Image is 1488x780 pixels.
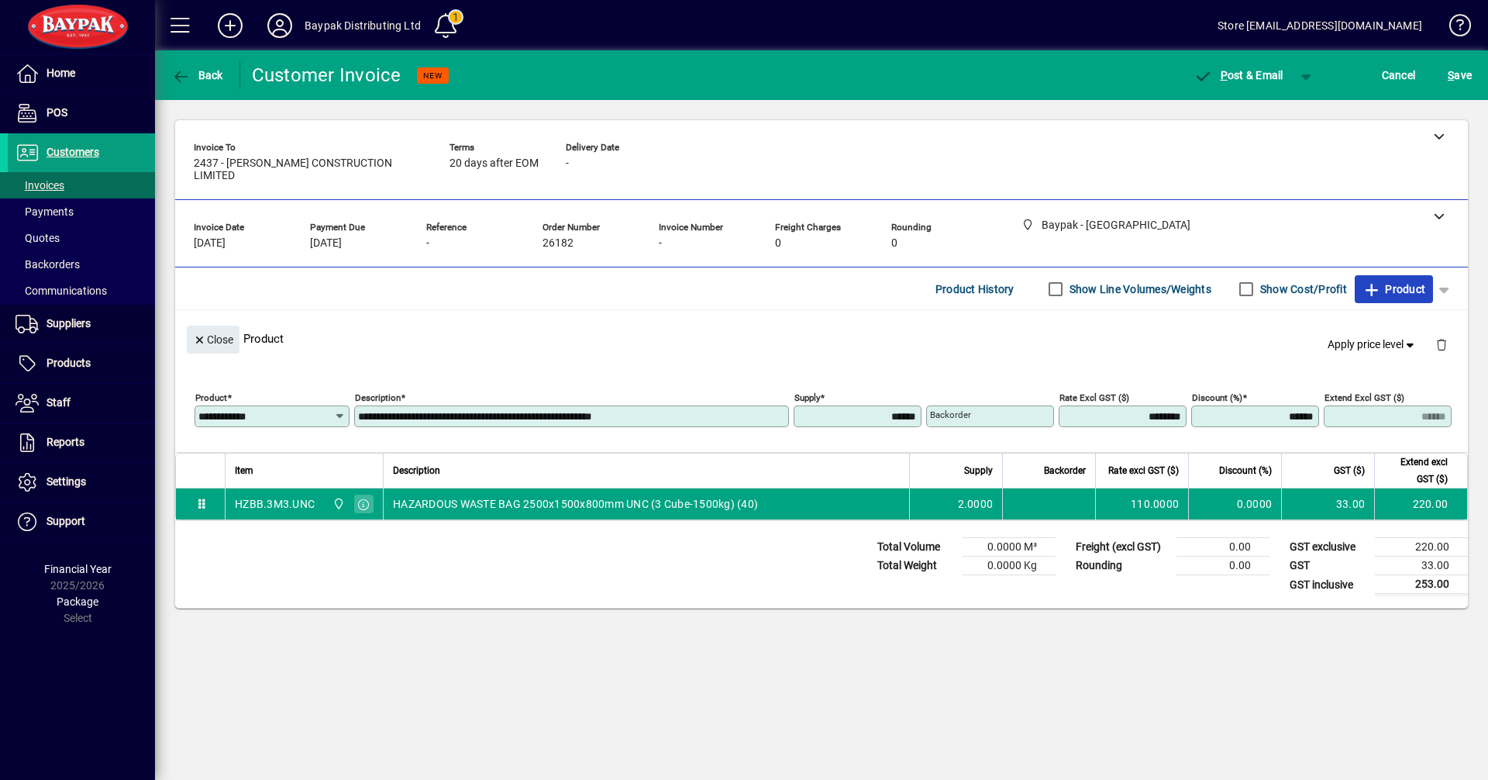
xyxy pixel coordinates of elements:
a: Backorders [8,251,155,278]
div: HZBB.3M3.UNC [235,496,315,512]
span: Home [46,67,75,79]
td: GST exclusive [1282,538,1375,557]
td: Total Volume [870,538,963,557]
button: Back [167,61,227,89]
app-page-header-button: Delete [1423,337,1460,351]
a: Knowledge Base [1438,3,1469,53]
span: Backorder [1044,462,1086,479]
span: Backorders [15,258,80,271]
mat-label: Description [355,392,401,403]
span: Reports [46,436,84,448]
span: [DATE] [194,237,226,250]
span: - [426,237,429,250]
a: Home [8,54,155,93]
button: Product [1355,275,1433,303]
mat-label: Product [195,392,227,403]
td: 0.0000 [1188,488,1281,519]
span: Back [171,69,223,81]
span: Settings [46,475,86,488]
span: P [1221,69,1228,81]
span: Package [57,595,98,608]
mat-label: Backorder [930,409,971,420]
span: 0 [775,237,781,250]
span: Staff [46,396,71,409]
span: NEW [423,71,443,81]
span: Product [1362,277,1425,302]
mat-label: Rate excl GST ($) [1059,392,1129,403]
a: Support [8,502,155,541]
label: Show Line Volumes/Weights [1066,281,1211,297]
span: Baypak - Onekawa [329,495,346,513]
a: Payments [8,198,155,225]
span: Close [193,327,233,353]
td: 220.00 [1375,538,1468,557]
button: Delete [1423,326,1460,363]
span: Support [46,515,85,527]
button: Post & Email [1186,61,1291,89]
td: 0.00 [1176,538,1269,557]
span: Financial Year [44,563,112,575]
div: Store [EMAIL_ADDRESS][DOMAIN_NAME] [1218,13,1422,38]
td: Freight (excl GST) [1068,538,1176,557]
span: Item [235,462,253,479]
span: 20 days after EOM [449,157,539,170]
span: HAZARDOUS WASTE BAG 2500x1500x800mm UNC (3 Cube-1500kg) (40) [393,496,758,512]
a: Reports [8,423,155,462]
span: GST ($) [1334,462,1365,479]
a: Quotes [8,225,155,251]
span: POS [46,106,67,119]
button: Product History [929,275,1021,303]
span: Extend excl GST ($) [1384,454,1448,488]
span: Rate excl GST ($) [1108,462,1179,479]
span: - [566,157,569,170]
a: Communications [8,278,155,304]
td: 220.00 [1374,488,1467,519]
td: Total Weight [870,557,963,575]
td: GST [1282,557,1375,575]
button: Apply price level [1321,331,1424,359]
div: Baypak Distributing Ltd [305,13,421,38]
span: Products [46,357,91,369]
span: Supply [964,462,993,479]
app-page-header-button: Back [155,61,240,89]
span: Suppliers [46,317,91,330]
button: Save [1444,61,1476,89]
span: - [659,237,662,250]
span: Communications [15,285,107,297]
mat-label: Extend excl GST ($) [1324,392,1404,403]
span: [DATE] [310,237,342,250]
td: 33.00 [1281,488,1374,519]
span: Cancel [1382,63,1416,88]
button: Close [187,326,239,354]
td: 0.00 [1176,557,1269,575]
label: Show Cost/Profit [1257,281,1347,297]
button: Cancel [1378,61,1420,89]
span: ave [1448,63,1472,88]
span: Payments [15,205,74,218]
span: ost & Email [1193,69,1283,81]
td: 0.0000 Kg [963,557,1056,575]
td: GST inclusive [1282,575,1375,595]
td: Rounding [1068,557,1176,575]
span: Discount (%) [1219,462,1272,479]
span: Product History [935,277,1014,302]
td: 253.00 [1375,575,1468,595]
a: Invoices [8,172,155,198]
span: S [1448,69,1454,81]
td: 33.00 [1375,557,1468,575]
span: 0 [891,237,897,250]
app-page-header-button: Close [183,332,243,346]
span: 2.0000 [958,496,994,512]
td: 0.0000 M³ [963,538,1056,557]
a: POS [8,94,155,133]
span: Customers [46,146,99,158]
a: Settings [8,463,155,502]
span: Invoices [15,179,64,192]
mat-label: Supply [794,392,820,403]
button: Profile [255,12,305,40]
button: Add [205,12,255,40]
div: Customer Invoice [252,63,401,88]
a: Staff [8,384,155,423]
span: 2437 - [PERSON_NAME] CONSTRUCTION LIMITED [194,157,426,182]
mat-label: Discount (%) [1192,392,1242,403]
